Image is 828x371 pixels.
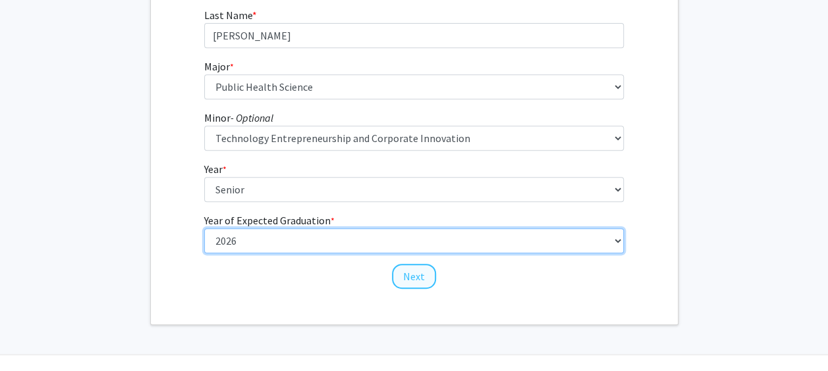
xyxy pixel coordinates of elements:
[231,111,273,124] i: - Optional
[204,161,227,177] label: Year
[392,264,436,289] button: Next
[204,212,335,228] label: Year of Expected Graduation
[204,110,273,126] label: Minor
[10,312,56,361] iframe: Chat
[204,9,252,22] span: Last Name
[204,59,234,74] label: Major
